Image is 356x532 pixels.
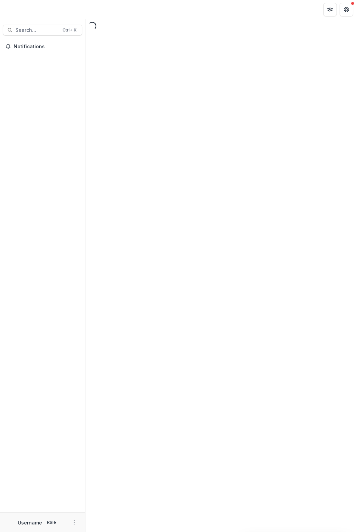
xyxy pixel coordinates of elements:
[70,518,78,527] button: More
[323,3,337,16] button: Partners
[18,519,42,526] p: Username
[61,26,78,34] div: Ctrl + K
[14,44,80,50] span: Notifications
[15,27,58,33] span: Search...
[340,3,353,16] button: Get Help
[45,519,58,525] p: Role
[3,41,82,52] button: Notifications
[3,25,82,36] button: Search...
